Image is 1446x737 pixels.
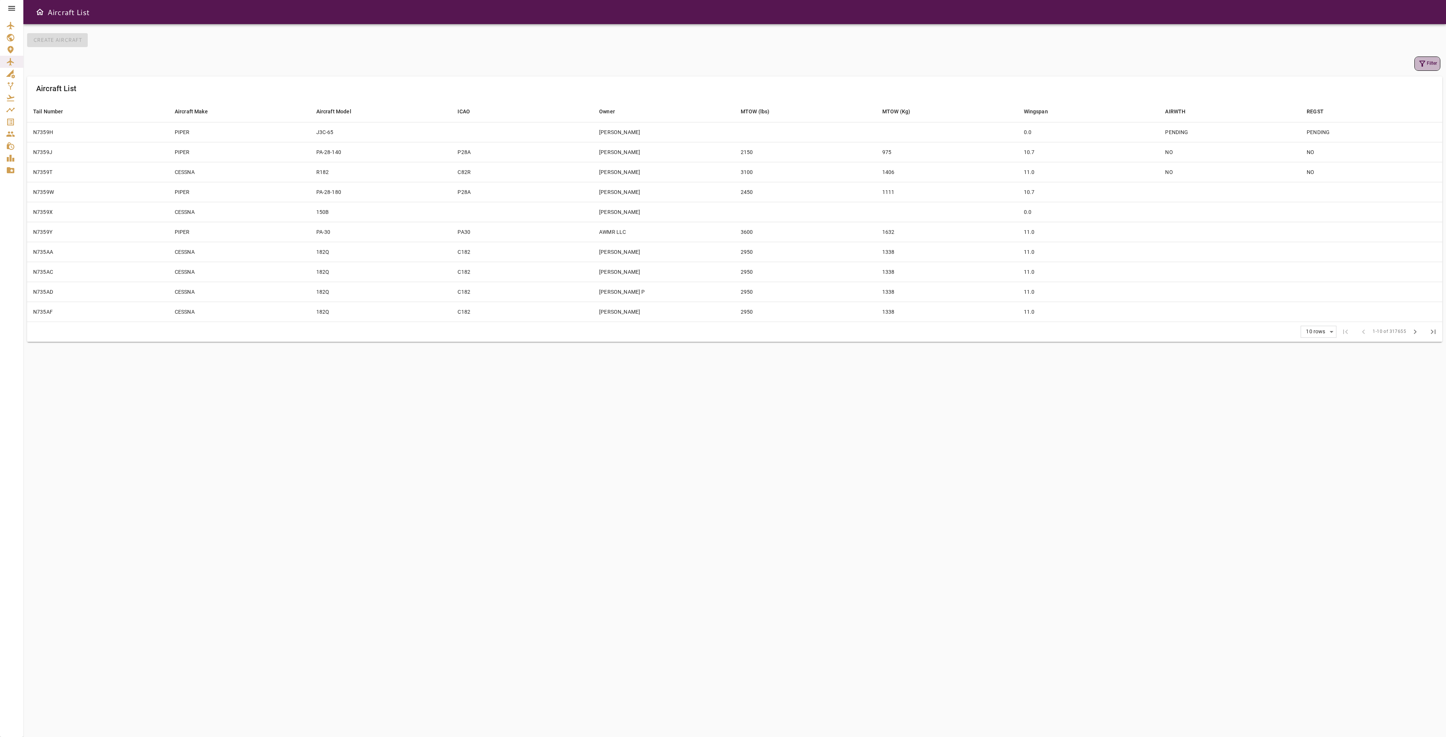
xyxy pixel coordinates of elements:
[1301,142,1442,162] td: NO
[1165,107,1195,116] span: AIRWTH
[1018,142,1159,162] td: 10.7
[169,122,310,142] td: PIPER
[1424,323,1442,341] span: Last Page
[1159,142,1301,162] td: NO
[27,162,169,182] td: N7359T
[735,142,876,162] td: 2150
[735,282,876,302] td: 2950
[593,282,735,302] td: [PERSON_NAME] P
[599,107,625,116] span: Owner
[876,162,1018,182] td: 1406
[593,242,735,262] td: [PERSON_NAME]
[876,262,1018,282] td: 1338
[1307,107,1333,116] span: REGST
[735,262,876,282] td: 2950
[169,202,310,222] td: CESSNA
[310,262,452,282] td: 182Q
[1018,122,1159,142] td: 0.0
[735,222,876,242] td: 3600
[1336,323,1354,341] span: First Page
[169,242,310,262] td: CESSNA
[882,107,910,116] div: MTOW (Kg)
[593,302,735,322] td: [PERSON_NAME]
[1018,182,1159,202] td: 10.7
[451,302,593,322] td: C182
[735,182,876,202] td: 2450
[310,302,452,322] td: 182Q
[1018,162,1159,182] td: 11.0
[1018,242,1159,262] td: 11.0
[1301,122,1442,142] td: PENDING
[1159,122,1301,142] td: PENDING
[1411,327,1420,336] span: chevron_right
[1018,282,1159,302] td: 11.0
[1018,222,1159,242] td: 11.0
[1024,107,1048,116] div: Wingspan
[876,282,1018,302] td: 1338
[741,107,779,116] span: MTOW (lbs)
[32,5,47,20] button: Open drawer
[1304,328,1327,335] div: 10 rows
[1301,162,1442,182] td: NO
[1159,162,1301,182] td: NO
[310,142,452,162] td: PA-28-140
[1373,328,1406,336] span: 1-10 of 317655
[175,107,218,116] span: Aircraft Make
[27,142,169,162] td: N7359J
[310,242,452,262] td: 182Q
[33,107,63,116] div: Tail Number
[316,107,361,116] span: Aircraft Model
[1307,107,1324,116] div: REGST
[735,242,876,262] td: 2950
[36,82,76,95] h6: Aircraft List
[593,182,735,202] td: [PERSON_NAME]
[451,182,593,202] td: P28A
[169,162,310,182] td: CESSNA
[876,182,1018,202] td: 1111
[1406,323,1424,341] span: Next Page
[310,162,452,182] td: R182
[451,282,593,302] td: C182
[310,202,452,222] td: 150B
[593,262,735,282] td: [PERSON_NAME]
[593,122,735,142] td: [PERSON_NAME]
[451,162,593,182] td: C82R
[876,242,1018,262] td: 1338
[593,222,735,242] td: AWMR LLC
[1024,107,1058,116] span: Wingspan
[27,122,169,142] td: N7359H
[27,182,169,202] td: N7359W
[310,122,452,142] td: J3C-65
[1018,262,1159,282] td: 11.0
[169,222,310,242] td: PIPER
[593,142,735,162] td: [PERSON_NAME]
[27,242,169,262] td: N735AA
[27,302,169,322] td: N735AF
[310,222,452,242] td: PA-30
[27,262,169,282] td: N735AC
[169,182,310,202] td: PIPER
[33,107,73,116] span: Tail Number
[169,302,310,322] td: CESSNA
[1301,326,1336,337] div: 10 rows
[47,6,90,18] h6: Aircraft List
[451,242,593,262] td: C182
[175,107,208,116] div: Aircraft Make
[169,142,310,162] td: PIPER
[876,142,1018,162] td: 975
[1018,302,1159,322] td: 11.0
[876,222,1018,242] td: 1632
[735,302,876,322] td: 2950
[451,262,593,282] td: C182
[27,282,169,302] td: N735AD
[27,222,169,242] td: N7359Y
[1018,202,1159,222] td: 0.0
[876,302,1018,322] td: 1338
[1429,327,1438,336] span: last_page
[593,202,735,222] td: [PERSON_NAME]
[1165,107,1185,116] div: AIRWTH
[1414,56,1440,71] button: Filter
[451,142,593,162] td: P28A
[310,282,452,302] td: 182Q
[1354,323,1373,341] span: Previous Page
